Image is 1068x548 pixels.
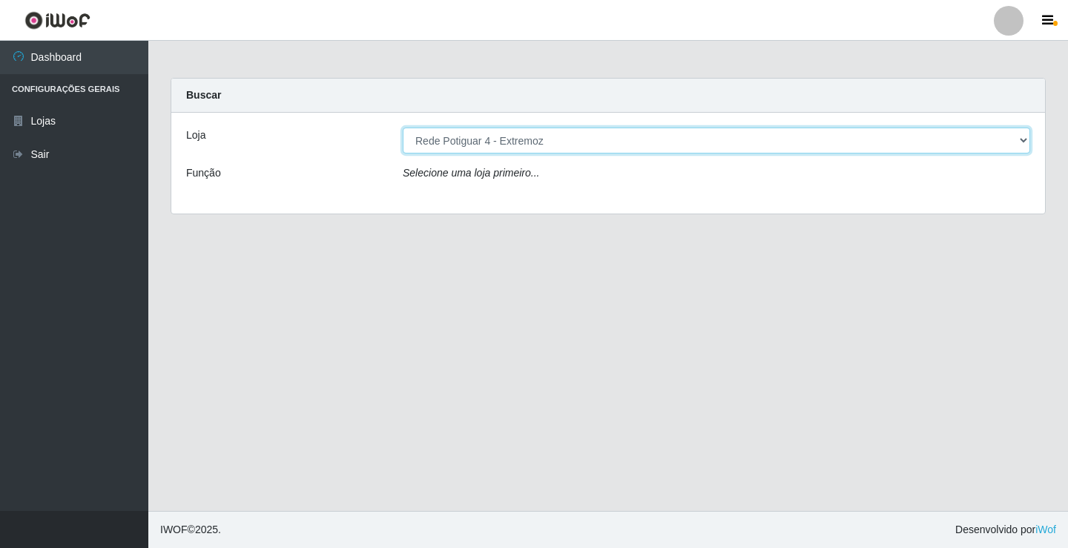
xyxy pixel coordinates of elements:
strong: Buscar [186,89,221,101]
img: CoreUI Logo [24,11,90,30]
span: IWOF [160,524,188,535]
span: Desenvolvido por [955,522,1056,538]
label: Loja [186,128,205,143]
span: © 2025 . [160,522,221,538]
a: iWof [1035,524,1056,535]
label: Função [186,165,221,181]
i: Selecione uma loja primeiro... [403,167,539,179]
